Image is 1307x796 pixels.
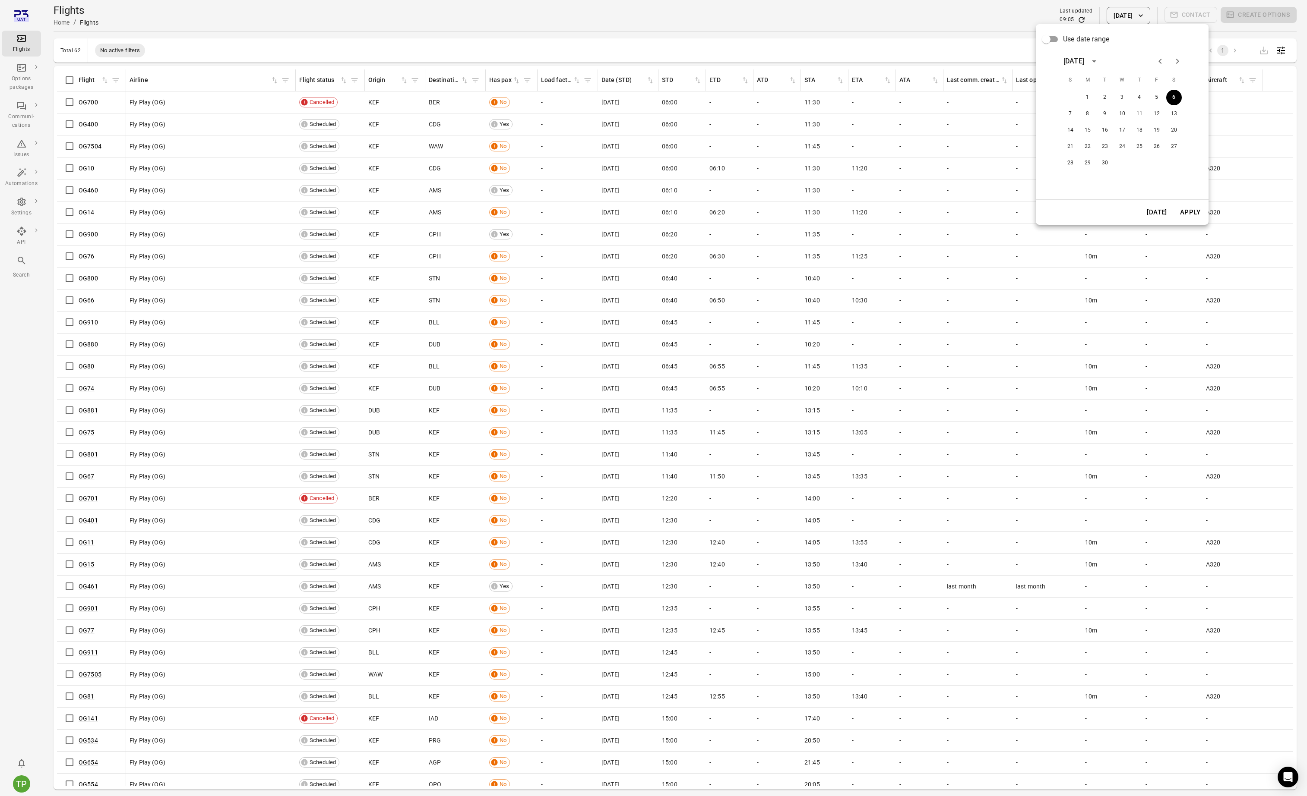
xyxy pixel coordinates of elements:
[1063,34,1109,44] span: Use date range
[1080,72,1095,89] span: Monday
[1080,90,1095,105] button: 1
[1175,203,1205,221] button: Apply
[1149,106,1165,122] button: 12
[1097,155,1113,171] button: 30
[1114,139,1130,154] button: 24
[1063,155,1078,171] button: 28
[1063,72,1078,89] span: Sunday
[1097,90,1113,105] button: 2
[1149,90,1165,105] button: 5
[1166,90,1182,105] button: 6
[1097,139,1113,154] button: 23
[1063,56,1084,66] div: [DATE]
[1132,90,1147,105] button: 4
[1132,106,1147,122] button: 11
[1132,123,1147,138] button: 18
[1087,54,1101,69] button: calendar view is open, switch to year view
[1166,106,1182,122] button: 13
[1080,155,1095,171] button: 29
[1114,90,1130,105] button: 3
[1169,53,1186,70] button: Next month
[1114,72,1130,89] span: Wednesday
[1149,139,1165,154] button: 26
[1063,106,1078,122] button: 7
[1132,139,1147,154] button: 25
[1080,139,1095,154] button: 22
[1278,767,1298,787] div: Open Intercom Messenger
[1132,72,1147,89] span: Thursday
[1166,72,1182,89] span: Saturday
[1149,123,1165,138] button: 19
[1114,106,1130,122] button: 10
[1166,139,1182,154] button: 27
[1097,123,1113,138] button: 16
[1142,203,1172,221] button: [DATE]
[1149,72,1165,89] span: Friday
[1063,123,1078,138] button: 14
[1080,106,1095,122] button: 8
[1152,53,1169,70] button: Previous month
[1097,106,1113,122] button: 9
[1114,123,1130,138] button: 17
[1097,72,1113,89] span: Tuesday
[1080,123,1095,138] button: 15
[1063,139,1078,154] button: 21
[1166,123,1182,138] button: 20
